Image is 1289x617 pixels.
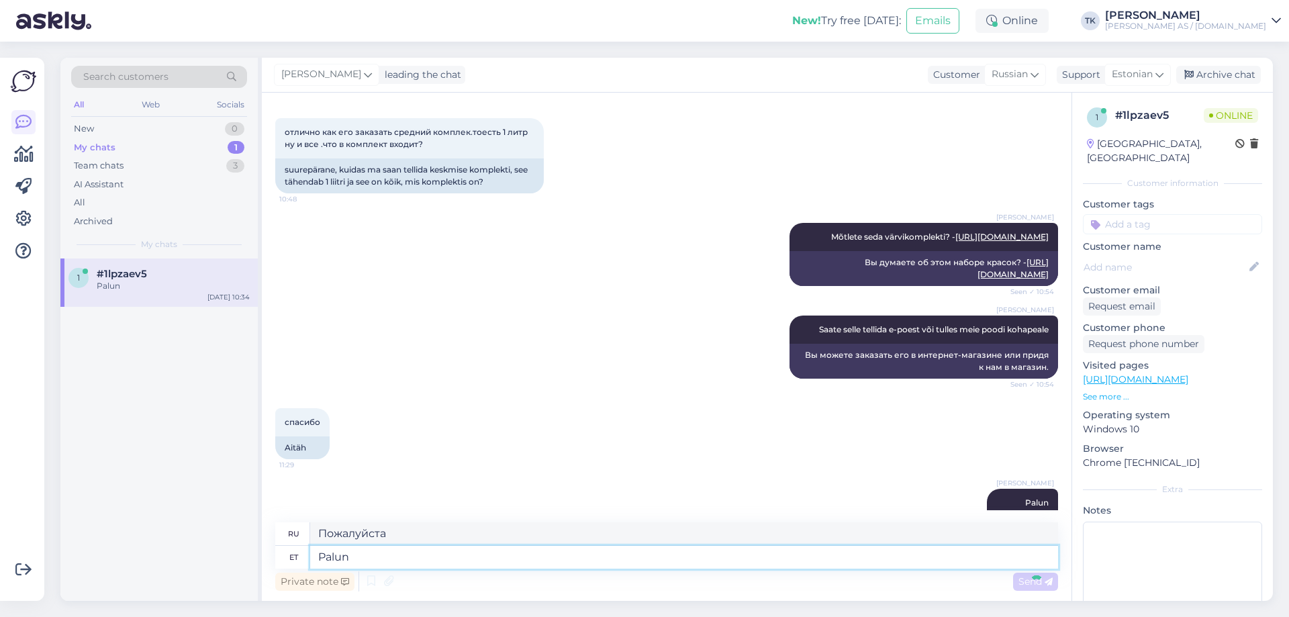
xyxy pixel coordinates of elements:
[955,232,1049,242] a: [URL][DOMAIN_NAME]
[1083,408,1262,422] p: Operating system
[97,268,147,280] span: #1lpzaev5
[74,141,115,154] div: My chats
[1083,442,1262,456] p: Browser
[819,324,1049,334] span: Saate selle tellida e-poest või tulles meie poodi kohapeale
[77,273,80,283] span: 1
[71,96,87,113] div: All
[279,460,330,470] span: 11:29
[1083,422,1262,436] p: Windows 10
[996,212,1054,222] span: [PERSON_NAME]
[1083,456,1262,470] p: Chrome [TECHNICAL_ID]
[1083,335,1204,353] div: Request phone number
[1025,497,1049,508] span: Palun
[1115,107,1204,124] div: # 1lpzaev5
[996,478,1054,488] span: [PERSON_NAME]
[1004,379,1054,389] span: Seen ✓ 10:54
[214,96,247,113] div: Socials
[1105,10,1281,32] a: [PERSON_NAME][PERSON_NAME] AS / [DOMAIN_NAME]
[1096,112,1098,122] span: 1
[97,280,250,292] div: Palun
[74,196,85,209] div: All
[11,68,36,94] img: Askly Logo
[74,122,94,136] div: New
[74,159,124,173] div: Team chats
[1084,260,1247,275] input: Add name
[1057,68,1100,82] div: Support
[281,67,361,82] span: [PERSON_NAME]
[226,159,244,173] div: 3
[792,13,901,29] div: Try free [DATE]:
[1083,283,1262,297] p: Customer email
[1083,359,1262,373] p: Visited pages
[1004,287,1054,297] span: Seen ✓ 10:54
[83,70,169,84] span: Search customers
[928,68,980,82] div: Customer
[275,158,544,193] div: suurepärane, kuidas ma saan tellida keskmise komplekti, see tähendab 1 liitri ja see on kõik, mis...
[141,238,177,250] span: My chats
[975,9,1049,33] div: Online
[1083,240,1262,254] p: Customer name
[207,292,250,302] div: [DATE] 10:34
[275,436,330,459] div: Aitäh
[1083,177,1262,189] div: Customer information
[1176,66,1261,84] div: Archive chat
[831,232,1049,242] span: Mõtlete seda värvikomplekti? -
[379,68,461,82] div: leading the chat
[792,14,821,27] b: New!
[1087,137,1235,165] div: [GEOGRAPHIC_DATA], [GEOGRAPHIC_DATA]
[1083,321,1262,335] p: Customer phone
[996,305,1054,315] span: [PERSON_NAME]
[285,417,320,427] span: спасибо
[228,141,244,154] div: 1
[1083,297,1161,316] div: Request email
[1083,214,1262,234] input: Add a tag
[1083,504,1262,518] p: Notes
[1083,373,1188,385] a: [URL][DOMAIN_NAME]
[1105,10,1266,21] div: [PERSON_NAME]
[790,251,1058,286] div: Вы думаете об этом наборе красок? -
[1083,391,1262,403] p: See more ...
[1081,11,1100,30] div: TK
[225,122,244,136] div: 0
[1204,108,1258,123] span: Online
[1083,197,1262,211] p: Customer tags
[285,127,530,149] span: отлично как его заказать средний комплек.тоесть 1 литр ну и все .что в комплект входит?
[790,344,1058,379] div: Вы можете заказать его в интернет-магазине или придя к нам в магазин.
[992,67,1028,82] span: Russian
[279,194,330,204] span: 10:48
[74,178,124,191] div: AI Assistant
[1083,483,1262,495] div: Extra
[1112,67,1153,82] span: Estonian
[74,215,113,228] div: Archived
[1105,21,1266,32] div: [PERSON_NAME] AS / [DOMAIN_NAME]
[139,96,162,113] div: Web
[906,8,959,34] button: Emails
